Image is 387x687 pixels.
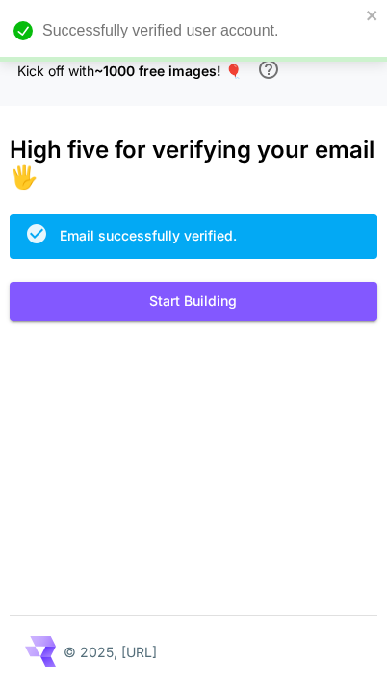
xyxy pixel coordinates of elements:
button: close [366,8,379,23]
div: Email successfully verified. [60,225,237,245]
h3: High five for verifying your email 🖐️ [10,137,377,191]
span: Kick off with [17,63,94,79]
span: ~1000 free images! 🎈 [94,63,242,79]
div: Successfully verified user account. [42,19,360,42]
p: © 2025, [URL] [64,642,157,662]
button: In order to qualify for free credit, you need to sign up with a business email address and click ... [249,50,288,89]
button: Start Building [10,282,377,321]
